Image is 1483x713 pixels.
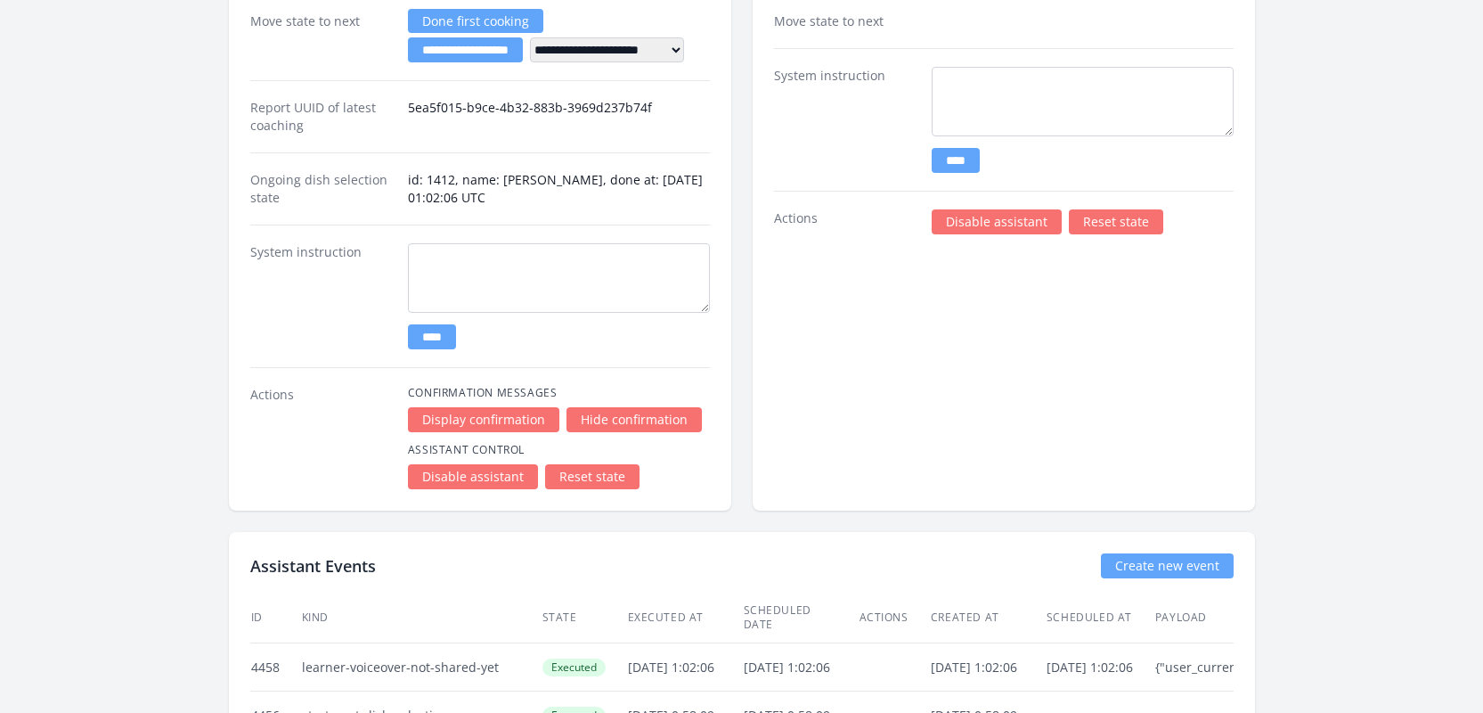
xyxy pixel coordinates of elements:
h4: Confirmation Messages [408,386,710,400]
a: Done first cooking [408,9,543,33]
th: Created at [930,593,1046,643]
td: [DATE] 1:02:06 [930,643,1046,692]
a: Disable assistant [408,464,538,489]
a: Display confirmation [408,407,559,432]
dt: System instruction [774,67,917,173]
th: Executed at [627,593,743,643]
th: State [542,593,627,643]
a: Disable assistant [932,209,1062,234]
td: 4458 [250,643,301,692]
th: Actions [859,593,930,643]
td: [DATE] 1:02:06 [743,643,859,692]
dt: System instruction [250,243,394,349]
a: Reset state [545,464,640,489]
th: Scheduled date [743,593,859,643]
dt: Move state to next [774,12,917,30]
h4: Assistant Control [408,443,710,457]
span: Executed [542,659,606,676]
dd: id: 1412, name: [PERSON_NAME], done at: [DATE] 01:02:06 UTC [408,171,710,207]
dt: Actions [250,386,394,489]
dt: Ongoing dish selection state [250,171,394,207]
th: Kind [301,593,542,643]
a: Reset state [1069,209,1163,234]
a: Hide confirmation [566,407,702,432]
dt: Report UUID of latest coaching [250,99,394,135]
th: Scheduled at [1046,593,1154,643]
td: [DATE] 1:02:06 [1046,643,1154,692]
th: ID [250,593,301,643]
dt: Actions [774,209,917,234]
td: learner-voiceover-not-shared-yet [301,643,542,692]
dd: 5ea5f015-b9ce-4b32-883b-3969d237b74f [408,99,710,135]
td: [DATE] 1:02:06 [627,643,743,692]
h2: Assistant Events [250,553,376,578]
dt: Move state to next [250,12,394,62]
a: Create new event [1101,553,1234,578]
